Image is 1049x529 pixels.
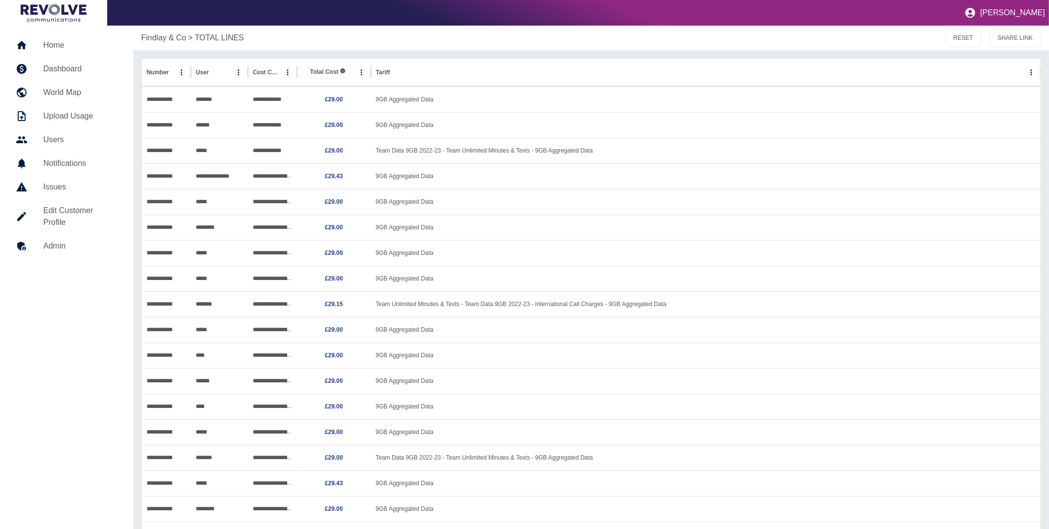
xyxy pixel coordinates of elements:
[325,224,343,231] a: £29.00
[371,138,1041,163] div: Team Data 9GB 2022-23 - Team Unlimited Minutes & Texts - 9GB Aggregated Data
[960,3,1049,23] button: [PERSON_NAME]
[371,470,1041,496] div: 9GB Aggregated Data
[371,291,1041,317] div: Team Unlimited Minutes & Texts - Team Data 9GB 2022-23 - International Call Charges - 9GB Aggrega...
[325,454,343,461] a: £29.00
[310,68,345,76] span: Total Cost includes both fixed and variable costs.
[43,87,118,98] h5: World Map
[141,32,186,44] a: Findlay & Co
[371,445,1041,470] div: Team Data 9GB 2022-23 - Team Unlimited Minutes & Texts - 9GB Aggregated Data
[8,104,125,128] a: Upload Usage
[1024,65,1038,79] button: Tariff column menu
[325,403,343,410] a: £29.00
[376,69,390,76] div: Tariff
[43,110,118,122] h5: Upload Usage
[371,266,1041,291] div: 9GB Aggregated Data
[371,240,1041,266] div: 9GB Aggregated Data
[325,122,343,128] a: £29.00
[43,181,118,193] h5: Issues
[325,96,343,103] a: £29.00
[188,32,193,44] p: >
[325,352,343,359] a: £29.00
[147,69,169,76] div: Number
[195,32,244,44] a: TOTAL LINES
[371,87,1041,112] div: 9GB Aggregated Data
[8,57,125,81] a: Dashboard
[196,69,209,76] div: User
[175,65,188,79] button: Number column menu
[281,65,295,79] button: Cost Centre column menu
[325,301,343,308] a: £29.15
[371,112,1041,138] div: 9GB Aggregated Data
[371,215,1041,240] div: 9GB Aggregated Data
[8,33,125,57] a: Home
[325,480,343,487] a: £29.43
[21,4,87,22] img: Logo
[371,394,1041,419] div: 9GB Aggregated Data
[8,234,125,258] a: Admin
[8,175,125,199] a: Issues
[989,29,1041,47] button: SHARE LINK
[371,342,1041,368] div: 9GB Aggregated Data
[945,29,982,47] button: RESET
[325,275,343,282] a: £29.00
[253,69,280,76] div: Cost Centre
[325,377,343,384] a: £29.00
[8,81,125,104] a: World Map
[325,326,343,333] a: £29.00
[8,128,125,152] a: Users
[43,134,118,146] h5: Users
[325,249,343,256] a: £29.00
[371,419,1041,445] div: 9GB Aggregated Data
[371,496,1041,522] div: 9GB Aggregated Data
[355,65,368,79] button: Total Cost column menu
[43,205,118,228] h5: Edit Customer Profile
[371,163,1041,189] div: 9GB Aggregated Data
[325,505,343,512] a: £29.00
[371,368,1041,394] div: 9GB Aggregated Data
[43,240,118,252] h5: Admin
[43,157,118,169] h5: Notifications
[371,317,1041,342] div: 9GB Aggregated Data
[43,39,118,51] h5: Home
[325,147,343,154] a: £29.00
[325,173,343,180] a: £29.43
[371,189,1041,215] div: 9GB Aggregated Data
[325,429,343,436] a: £29.00
[8,152,125,175] a: Notifications
[232,65,245,79] button: User column menu
[325,198,343,205] a: £29.00
[8,199,125,234] a: Edit Customer Profile
[43,63,118,75] h5: Dashboard
[980,8,1045,17] p: [PERSON_NAME]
